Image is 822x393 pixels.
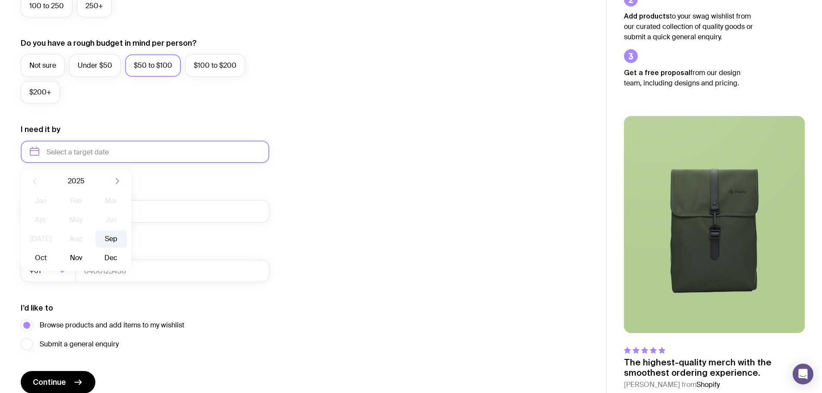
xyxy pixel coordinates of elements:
[624,69,690,76] strong: Get a free proposal
[21,260,76,282] div: Search for option
[60,230,91,248] button: Aug
[60,249,91,267] button: Nov
[624,12,670,20] strong: Add products
[40,320,184,330] span: Browse products and add items to my wishlist
[69,54,121,77] label: Under $50
[624,380,805,390] cite: [PERSON_NAME] from
[95,192,127,210] button: Mar
[624,67,753,88] p: from our design team, including designs and pricing.
[793,364,813,384] div: Open Intercom Messenger
[43,260,56,282] input: Search for option
[76,260,269,282] input: 0400123456
[60,192,91,210] button: Feb
[33,377,66,387] span: Continue
[696,380,720,389] span: Shopify
[40,339,119,349] span: Submit a general enquiry
[25,192,57,210] button: Jan
[21,54,65,77] label: Not sure
[95,249,127,267] button: Dec
[95,211,127,229] button: Jun
[95,230,127,248] button: Sep
[21,38,197,48] label: Do you have a rough budget in mind per person?
[68,176,85,186] span: 2025
[29,260,43,282] span: +61
[21,303,53,313] label: I’d like to
[21,141,269,163] input: Select a target date
[60,211,91,229] button: May
[25,230,57,248] button: [DATE]
[21,124,60,135] label: I need it by
[624,357,805,378] p: The highest-quality merch with the smoothest ordering experience.
[21,200,269,223] input: you@email.com
[624,11,753,42] p: to your swag wishlist from our curated collection of quality goods or submit a quick general enqu...
[25,211,57,229] button: Apr
[185,54,245,77] label: $100 to $200
[125,54,181,77] label: $50 to $100
[21,81,60,104] label: $200+
[25,249,57,267] button: Oct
